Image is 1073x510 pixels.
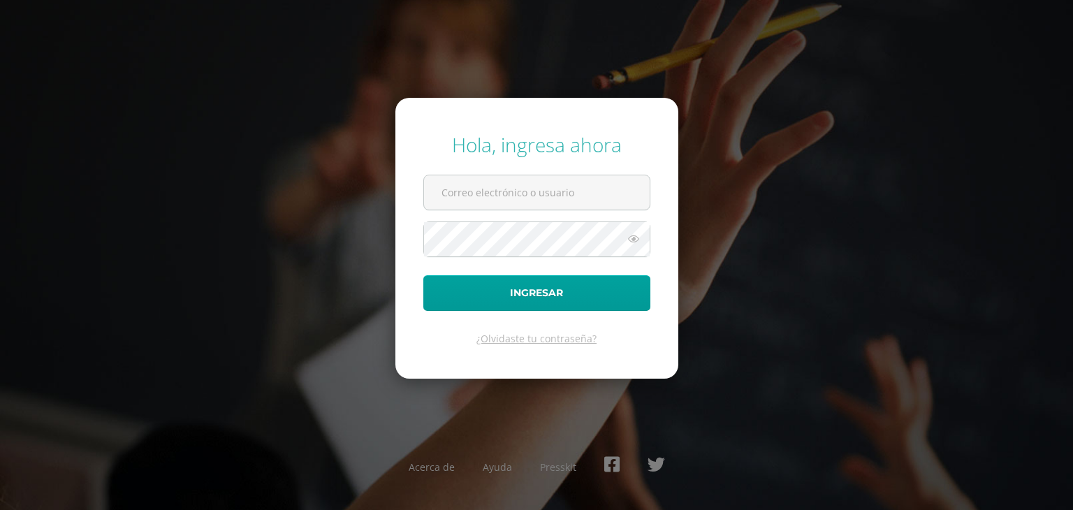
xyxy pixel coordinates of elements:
a: Ayuda [483,460,512,474]
a: Acerca de [409,460,455,474]
a: Presskit [540,460,576,474]
button: Ingresar [423,275,650,311]
a: ¿Olvidaste tu contraseña? [476,332,597,345]
div: Hola, ingresa ahora [423,131,650,158]
input: Correo electrónico o usuario [424,175,650,210]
